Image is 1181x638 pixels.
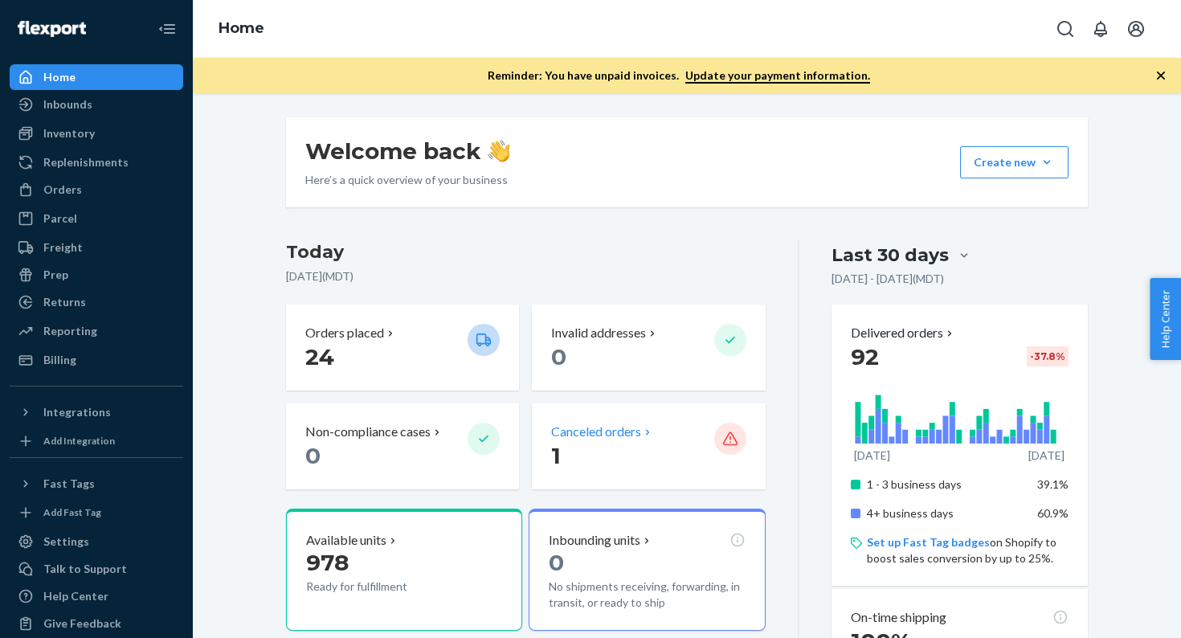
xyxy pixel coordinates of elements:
[488,67,870,84] p: Reminder: You have unpaid invoices.
[306,549,349,576] span: 978
[43,267,68,283] div: Prep
[10,149,183,175] a: Replenishments
[532,403,765,489] button: Canceled orders 1
[18,21,86,37] img: Flexport logo
[43,434,115,448] div: Add Integration
[529,509,765,631] button: Inbounding units0No shipments receiving, forwarding, in transit, or ready to ship
[10,529,183,554] a: Settings
[867,505,1025,521] p: 4+ business days
[43,561,127,577] div: Talk to Support
[10,611,183,636] button: Give Feedback
[549,531,640,550] p: Inbounding units
[286,403,519,489] button: Non-compliance cases 0
[43,404,111,420] div: Integrations
[10,556,183,582] a: Talk to Support
[43,505,101,519] div: Add Fast Tag
[286,268,766,284] p: [DATE] ( MDT )
[1037,506,1069,520] span: 60.9%
[832,243,949,268] div: Last 30 days
[851,324,956,342] button: Delivered orders
[867,534,1069,566] p: on Shopify to boost sales conversion by up to 25%.
[10,399,183,425] button: Integrations
[10,583,183,609] a: Help Center
[305,423,431,441] p: Non-compliance cases
[10,289,183,315] a: Returns
[854,448,890,464] p: [DATE]
[10,235,183,260] a: Freight
[10,92,183,117] a: Inbounds
[851,343,879,370] span: 92
[1150,278,1181,360] button: Help Center
[10,431,183,451] a: Add Integration
[286,509,522,631] button: Available units978Ready for fulfillment
[43,211,77,227] div: Parcel
[551,442,561,469] span: 1
[286,305,519,391] button: Orders placed 24
[867,476,1025,493] p: 1 - 3 business days
[305,172,510,188] p: Here’s a quick overview of your business
[43,352,76,368] div: Billing
[10,64,183,90] a: Home
[551,324,646,342] p: Invalid addresses
[10,262,183,288] a: Prep
[286,239,766,265] h3: Today
[151,13,183,45] button: Close Navigation
[532,305,765,391] button: Invalid addresses 0
[851,608,946,627] p: On-time shipping
[685,68,870,84] a: Update your payment information.
[43,125,95,141] div: Inventory
[488,140,510,162] img: hand-wave emoji
[43,239,83,256] div: Freight
[10,177,183,202] a: Orders
[43,182,82,198] div: Orders
[10,206,183,231] a: Parcel
[10,503,183,522] a: Add Fast Tag
[1027,346,1069,366] div: -37.8 %
[549,579,745,611] p: No shipments receiving, forwarding, in transit, or ready to ship
[10,471,183,497] button: Fast Tags
[10,318,183,344] a: Reporting
[43,154,129,170] div: Replenishments
[305,442,321,469] span: 0
[1037,477,1069,491] span: 39.1%
[43,616,121,632] div: Give Feedback
[43,294,86,310] div: Returns
[551,423,641,441] p: Canceled orders
[832,271,944,287] p: [DATE] - [DATE] ( MDT )
[305,137,510,166] h1: Welcome back
[206,6,277,52] ol: breadcrumbs
[43,96,92,112] div: Inbounds
[306,531,386,550] p: Available units
[867,535,990,549] a: Set up Fast Tag badges
[1120,13,1152,45] button: Open account menu
[10,121,183,146] a: Inventory
[43,476,95,492] div: Fast Tags
[549,549,564,576] span: 0
[1085,13,1117,45] button: Open notifications
[1028,448,1065,464] p: [DATE]
[10,347,183,373] a: Billing
[305,324,384,342] p: Orders placed
[219,19,264,37] a: Home
[960,146,1069,178] button: Create new
[43,588,108,604] div: Help Center
[43,534,89,550] div: Settings
[305,343,334,370] span: 24
[306,579,455,595] p: Ready for fulfillment
[551,343,566,370] span: 0
[43,323,97,339] div: Reporting
[1049,13,1081,45] button: Open Search Box
[43,69,76,85] div: Home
